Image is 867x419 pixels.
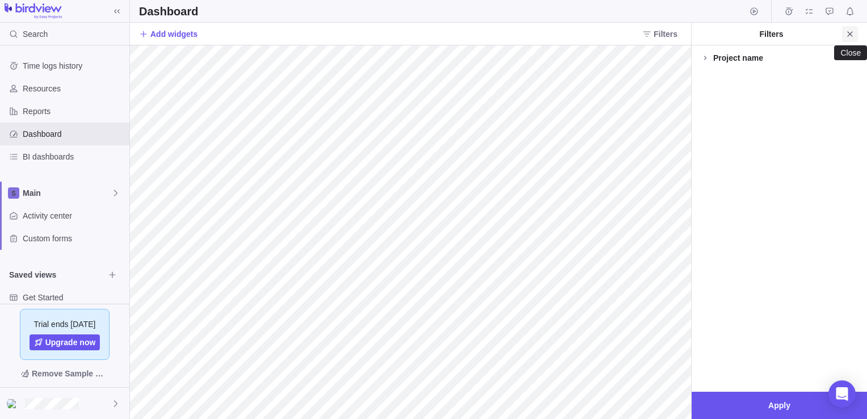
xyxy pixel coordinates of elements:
span: Custom forms [23,233,125,244]
a: My assignments [801,9,817,18]
span: Time logs [781,3,797,19]
img: logo [5,3,62,19]
span: Reports [23,106,125,117]
span: Browse views [104,267,120,283]
span: Close [842,26,858,42]
span: Filters [654,28,677,40]
img: Show [7,399,20,408]
span: Time logs history [23,60,125,72]
h2: Dashboard [139,3,198,19]
span: Main [23,187,111,199]
div: Close [840,48,861,57]
span: Add widgets [139,26,197,42]
span: Add widgets [150,28,197,40]
span: Apply [768,399,790,412]
span: Search [23,28,48,40]
span: Activity center [23,210,125,221]
span: Resources [23,83,125,94]
a: Upgrade now [30,334,100,350]
span: Start timer [746,3,762,19]
span: My assignments [801,3,817,19]
span: Get Started [23,292,125,303]
span: Approval requests [822,3,837,19]
a: Approval requests [822,9,837,18]
span: BI dashboards [23,151,125,162]
span: Notifications [842,3,858,19]
span: Apply [692,392,867,419]
div: Project name [713,52,763,64]
span: Remove Sample Data [32,367,109,380]
span: Trial ends [DATE] [34,319,96,330]
a: Notifications [842,9,858,18]
span: Upgrade now [45,337,96,348]
span: Remove Sample Data [9,364,120,383]
div: Mario Noronha [7,397,20,410]
div: Filters [701,28,842,40]
span: Dashboard [23,128,125,140]
a: Time logs [781,9,797,18]
div: Open Intercom Messenger [828,380,856,408]
span: Filters [638,26,682,42]
span: Saved views [9,269,104,280]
